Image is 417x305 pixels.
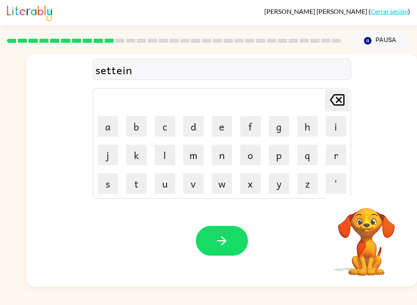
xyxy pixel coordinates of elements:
[98,145,118,165] button: j
[297,116,318,137] button: h
[240,173,261,194] button: x
[183,145,204,165] button: m
[212,116,232,137] button: e
[98,116,118,137] button: a
[98,173,118,194] button: s
[240,145,261,165] button: o
[240,116,261,137] button: f
[155,116,175,137] button: c
[183,116,204,137] button: d
[155,173,175,194] button: u
[269,145,289,165] button: p
[326,145,346,165] button: r
[326,173,346,194] button: '
[326,116,346,137] button: i
[351,31,410,50] button: Pausa
[326,195,407,277] video: Tu navegador debe admitir la reproducción de archivos .mp4 para usar Literably. Intenta usar otro...
[264,7,369,15] span: [PERSON_NAME] [PERSON_NAME]
[269,116,289,137] button: g
[297,145,318,165] button: q
[126,173,147,194] button: t
[264,7,410,15] div: ( )
[126,116,147,137] button: b
[7,3,52,21] img: Literably
[371,7,408,15] a: Cerrar sesión
[269,173,289,194] button: y
[95,61,349,78] div: settein
[297,173,318,194] button: z
[183,173,204,194] button: v
[212,173,232,194] button: w
[126,145,147,165] button: k
[155,145,175,165] button: l
[212,145,232,165] button: n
